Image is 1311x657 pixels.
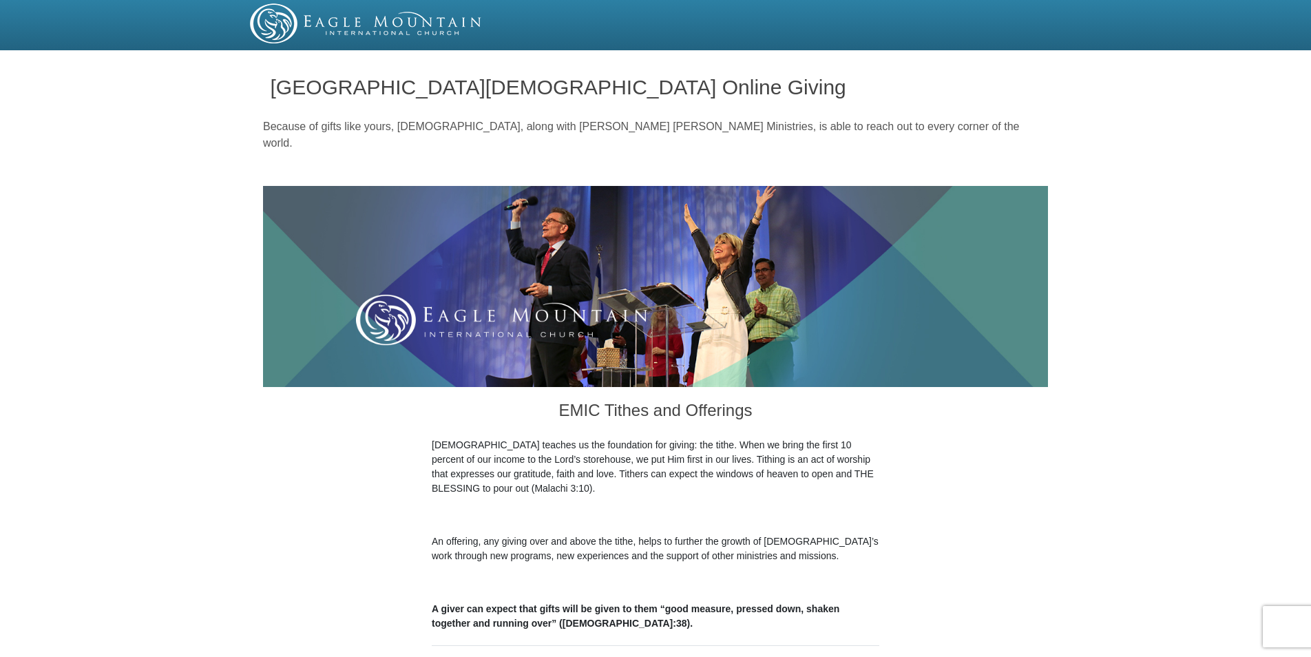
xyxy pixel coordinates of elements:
[250,3,483,43] img: EMIC
[432,534,879,563] p: An offering, any giving over and above the tithe, helps to further the growth of [DEMOGRAPHIC_DAT...
[263,118,1048,152] p: Because of gifts like yours, [DEMOGRAPHIC_DATA], along with [PERSON_NAME] [PERSON_NAME] Ministrie...
[432,438,879,496] p: [DEMOGRAPHIC_DATA] teaches us the foundation for giving: the tithe. When we bring the first 10 pe...
[432,387,879,438] h3: EMIC Tithes and Offerings
[271,76,1041,98] h1: [GEOGRAPHIC_DATA][DEMOGRAPHIC_DATA] Online Giving
[432,603,839,629] b: A giver can expect that gifts will be given to them “good measure, pressed down, shaken together ...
